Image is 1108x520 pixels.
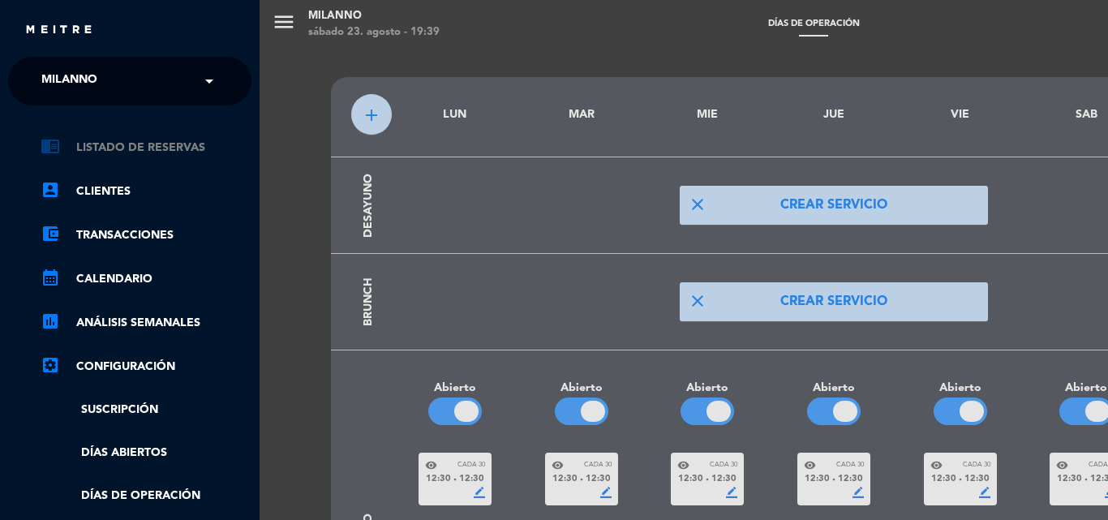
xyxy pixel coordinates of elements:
a: account_boxClientes [41,182,251,201]
a: calendar_monthCalendario [41,269,251,289]
i: account_box [41,180,60,200]
a: assessmentANÁLISIS SEMANALES [41,313,251,333]
i: settings_applications [41,355,60,375]
a: Suscripción [41,401,251,419]
i: account_balance_wallet [41,224,60,243]
img: MEITRE [24,24,93,37]
i: chrome_reader_mode [41,136,60,156]
a: Días de Operación [41,487,251,505]
i: calendar_month [41,268,60,287]
a: Días abiertos [41,444,251,462]
a: chrome_reader_modeListado de Reservas [41,138,251,157]
i: assessment [41,312,60,331]
a: account_balance_walletTransacciones [41,226,251,245]
a: Configuración [41,357,251,376]
span: Milanno [41,64,97,98]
